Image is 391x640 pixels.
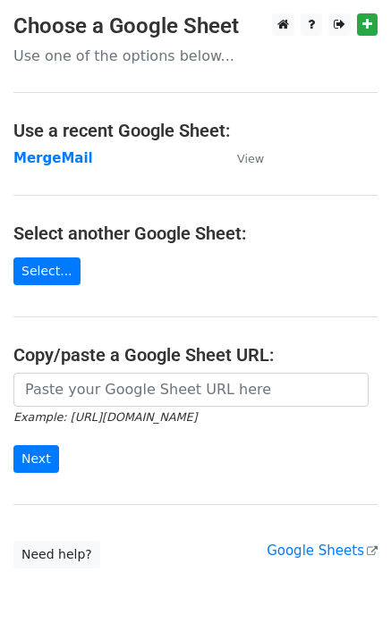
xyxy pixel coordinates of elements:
a: Google Sheets [267,543,378,559]
a: Select... [13,257,81,285]
h4: Use a recent Google Sheet: [13,120,378,141]
small: View [237,152,264,165]
h4: Copy/paste a Google Sheet URL: [13,344,378,366]
p: Use one of the options below... [13,46,378,65]
a: MergeMail [13,150,93,166]
input: Next [13,445,59,473]
h3: Choose a Google Sheet [13,13,378,39]
input: Paste your Google Sheet URL here [13,373,369,407]
h4: Select another Google Sheet: [13,223,378,244]
small: Example: [URL][DOMAIN_NAME] [13,410,197,424]
a: View [219,150,264,166]
a: Need help? [13,541,100,568]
